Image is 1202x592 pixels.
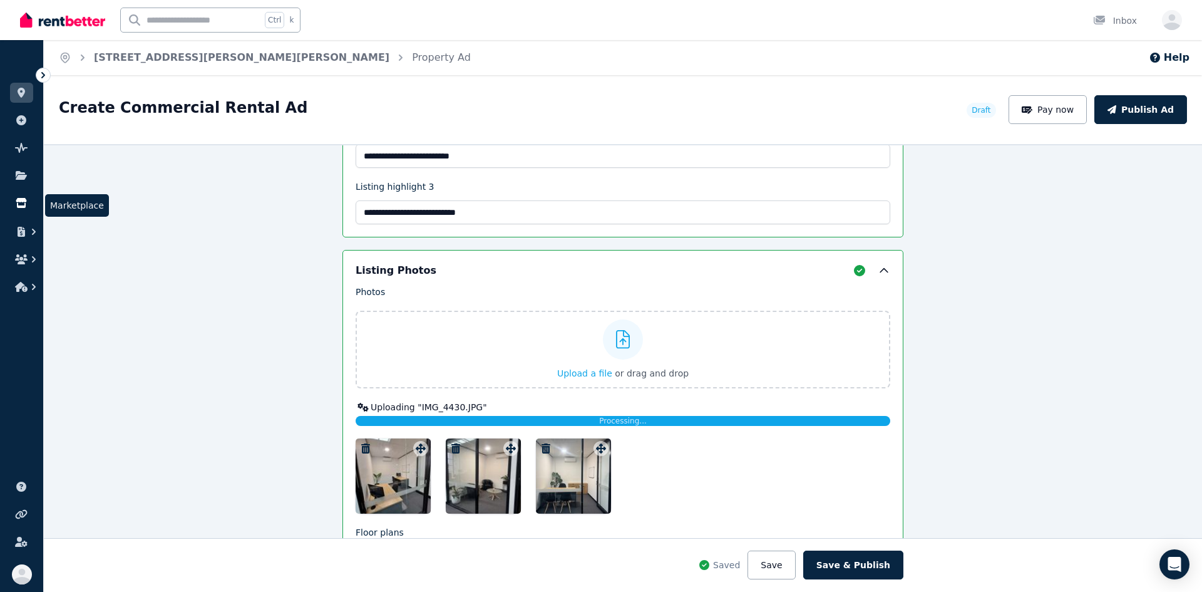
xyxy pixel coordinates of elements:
[265,12,284,28] span: Ctrl
[356,180,434,198] label: Listing highlight 3
[972,105,990,115] span: Draft
[1093,14,1137,27] div: Inbox
[20,11,105,29] img: RentBetter
[50,199,104,212] span: Marketplace
[356,263,436,278] h5: Listing Photos
[615,368,689,378] span: or drag and drop
[356,286,890,298] p: Photos
[557,367,689,380] button: Upload a file or drag and drop
[412,51,471,63] a: Property Ad
[1094,95,1187,124] button: Publish Ad
[713,559,740,571] span: Saved
[289,15,294,25] span: k
[94,51,389,63] a: [STREET_ADDRESS][PERSON_NAME][PERSON_NAME]
[803,551,903,579] button: Save & Publish
[356,401,890,413] div: Uploading " IMG_4430.JPG "
[557,368,612,378] span: Upload a file
[44,40,486,75] nav: Breadcrumb
[59,98,307,118] h1: Create Commercial Rental Ad
[599,417,647,425] span: Processing...
[747,551,795,579] button: Save
[1009,95,1087,124] button: Pay now
[1149,50,1189,65] button: Help
[356,526,890,539] p: Floor plans
[1159,549,1189,579] div: Open Intercom Messenger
